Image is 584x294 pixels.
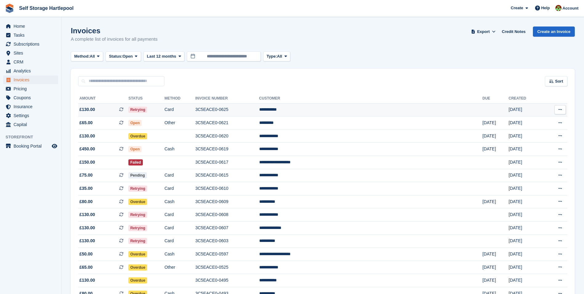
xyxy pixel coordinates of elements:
td: [DATE] [509,235,542,248]
a: menu [3,84,58,93]
td: Card [164,235,195,248]
span: Sort [555,78,563,84]
span: £75.00 [79,172,93,178]
span: Method: [74,53,90,59]
span: Capital [14,120,50,129]
td: [DATE] [509,274,542,287]
span: Sites [14,49,50,57]
span: Export [477,29,490,35]
span: Invoices [14,76,50,84]
a: menu [3,111,58,120]
td: [DATE] [509,208,542,222]
td: [DATE] [482,248,509,261]
th: Invoice Number [195,94,259,104]
td: 3C5EACE0-0621 [195,116,259,130]
a: menu [3,31,58,39]
th: Customer [259,94,482,104]
td: 3C5EACE0-0610 [195,182,259,195]
a: menu [3,67,58,75]
span: Type: [267,53,277,59]
td: Card [164,222,195,235]
span: Create [511,5,523,11]
span: Overdue [128,133,147,139]
td: 3C5EACE0-0617 [195,156,259,169]
span: Overdue [128,277,147,284]
span: Retrying [128,186,147,192]
span: All [90,53,95,59]
span: Account [562,5,578,11]
td: [DATE] [509,261,542,274]
span: Overdue [128,199,147,205]
span: £130.00 [79,106,95,113]
span: Subscriptions [14,40,50,48]
td: [DATE] [509,156,542,169]
td: Card [164,208,195,222]
td: 3C5EACE0-0525 [195,261,259,274]
span: £65.00 [79,264,93,271]
td: Cash [164,143,195,156]
td: Other [164,116,195,130]
span: All [277,53,282,59]
td: [DATE] [509,182,542,195]
td: [DATE] [509,248,542,261]
span: Status: [109,53,123,59]
span: £50.00 [79,251,93,257]
img: stora-icon-8386f47178a22dfd0bd8f6a31ec36ba5ce8667c1dd55bd0f319d3a0aa187defe.svg [5,4,14,13]
span: Retrying [128,212,147,218]
td: 3C5EACE0-0609 [195,195,259,208]
span: £150.00 [79,159,95,165]
td: Cash [164,248,195,261]
td: [DATE] [482,129,509,143]
td: [DATE] [509,116,542,130]
th: Amount [78,94,128,104]
td: 3C5EACE0-0607 [195,222,259,235]
span: £130.00 [79,225,95,231]
h1: Invoices [71,27,158,35]
td: 3C5EACE0-0603 [195,235,259,248]
a: menu [3,76,58,84]
button: Method: All [71,51,103,62]
td: [DATE] [482,195,509,208]
span: £130.00 [79,238,95,244]
span: Retrying [128,107,147,113]
a: menu [3,93,58,102]
td: Card [164,103,195,116]
span: Help [541,5,550,11]
span: £450.00 [79,146,95,152]
a: Self Storage Hartlepool [17,3,76,13]
span: Analytics [14,67,50,75]
a: Preview store [51,142,58,150]
td: [DATE] [482,274,509,287]
span: Failed [128,159,143,165]
span: Open [128,146,142,152]
td: 3C5EACE0-0597 [195,248,259,261]
span: £65.00 [79,120,93,126]
a: Credit Notes [499,27,528,37]
span: Coupons [14,93,50,102]
th: Method [164,94,195,104]
td: Cash [164,195,195,208]
td: 3C5EACE0-0619 [195,143,259,156]
a: menu [3,40,58,48]
button: Status: Open [106,51,141,62]
a: menu [3,142,58,150]
td: [DATE] [509,169,542,182]
img: Woods Removals [555,5,562,11]
span: Pending [128,172,147,178]
td: 3C5EACE0-0608 [195,208,259,222]
span: Overdue [128,264,147,271]
span: Overdue [128,251,147,257]
a: menu [3,22,58,31]
span: Settings [14,111,50,120]
span: £130.00 [79,277,95,284]
td: Other [164,261,195,274]
td: Card [164,169,195,182]
span: Retrying [128,238,147,244]
span: Pricing [14,84,50,93]
span: Open [128,120,142,126]
td: 3C5EACE0-0625 [195,103,259,116]
span: Retrying [128,225,147,231]
span: CRM [14,58,50,66]
td: [DATE] [482,116,509,130]
th: Status [128,94,164,104]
